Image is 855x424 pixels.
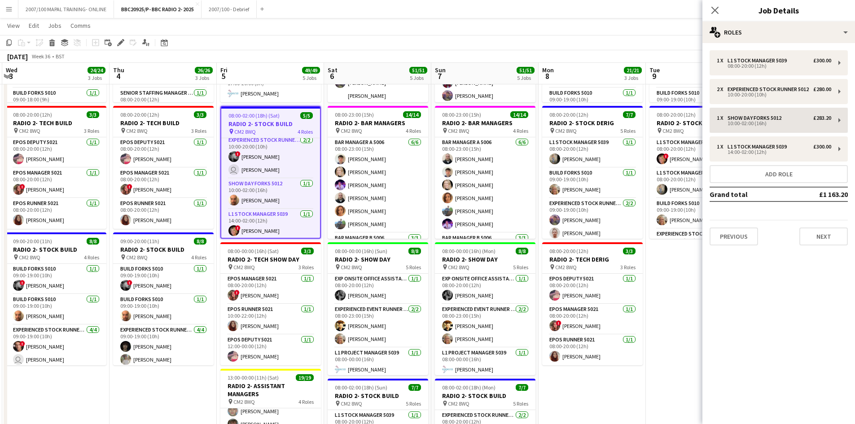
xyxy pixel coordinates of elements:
[549,248,588,254] span: 08:00-20:00 (12h)
[195,74,212,81] div: 3 Jobs
[442,111,481,118] span: 08:00-23:00 (15h)
[194,238,206,245] span: 8/8
[220,255,321,263] h3: RADIO 2- TECH SHOW DAY
[235,225,241,231] span: !
[435,119,535,127] h3: RADIO 2- BAR MANAGERS
[18,0,114,18] button: 2007/100 MAPAL TRAINING- ONLINE
[328,137,428,233] app-card-role: Bar Manager A 50066/608:00-23:00 (15h)[PERSON_NAME][PERSON_NAME][PERSON_NAME][PERSON_NAME][PERSON...
[25,20,43,31] a: Edit
[113,137,214,168] app-card-role: EPOS Deputy 50211/108:00-20:00 (12h)[PERSON_NAME]
[657,111,696,118] span: 08:00-20:00 (12h)
[717,86,728,92] div: 2 x
[126,127,148,134] span: CM2 8WQ
[620,264,636,271] span: 3 Roles
[542,255,643,263] h3: RADIO 2- TECH DERIG
[7,22,20,30] span: View
[221,209,320,240] app-card-role: L1 Stock Manager 50391/114:00-02:00 (12h)![PERSON_NAME]
[649,229,750,272] app-card-role: Experienced Stock Runner 50122/209:00-19:00 (10h)
[435,233,535,289] app-card-role: Bar Manager B 50063/3
[328,119,428,127] h3: RADIO 2- BAR MANAGERS
[228,112,280,119] span: 08:00-02:00 (18h) (Sat)
[542,242,643,365] app-job-card: 08:00-20:00 (12h)3/3RADIO 2- TECH DERIG CM2 8WQ3 RolesEPOS Deputy 50211/108:00-20:00 (12h)[PERSON...
[328,242,428,375] app-job-card: 08:00-00:00 (16h) (Sun)8/8RADIO 2- SHOW DAY CM2 8WQ5 RolesExp Onsite Office Assistant 50121/108:0...
[113,232,214,365] app-job-card: 09:00-20:00 (11h)8/8RADIO 2- STOCK BUILD CM2 8WQ4 RolesBuild Forks 50101/109:00-19:00 (10h)![PERS...
[88,67,105,74] span: 24/24
[813,86,831,92] div: £280.00
[87,238,99,245] span: 8/8
[328,106,428,239] app-job-card: 08:00-23:00 (15h)14/14RADIO 2- BAR MANAGERS CM2 8WQ4 RolesBar Manager A 50066/608:00-23:00 (15h)[...
[219,71,228,81] span: 5
[623,248,636,254] span: 3/3
[19,127,40,134] span: CM2 8WQ
[120,238,159,245] span: 09:00-20:00 (11h)
[303,74,320,81] div: 5 Jobs
[6,106,106,229] app-job-card: 08:00-20:00 (12h)3/3RADIO 2- TECH BUILD CM2 8WQ3 RolesEPOS Deputy 50211/108:00-20:00 (12h)[PERSON...
[6,245,106,254] h3: RADIO 2- STOCK BUILD
[13,111,52,118] span: 08:00-20:00 (12h)
[649,106,750,239] app-job-card: 08:00-20:00 (12h)7/7RADIO 2- STOCK DERIG CM2 8WQ5 RolesL1 Stock Manager 50391/108:00-20:00 (12h)!...
[408,248,421,254] span: 8/8
[233,398,255,405] span: CM2 8WQ
[328,233,428,289] app-card-role: Bar Manager B 50063/3
[6,168,106,198] app-card-role: EPOS Manager 50211/108:00-20:00 (12h)![PERSON_NAME]
[298,264,314,271] span: 3 Roles
[663,153,669,159] span: !
[88,74,105,81] div: 3 Jobs
[435,392,535,400] h3: RADIO 2- STOCK BUILD
[220,242,321,365] app-job-card: 08:00-00:00 (16h) (Sat)3/3RADIO 2- TECH SHOW DAY CM2 8WQ3 RolesEPOS Manager 50211/108:00-20:00 (1...
[113,245,214,254] h3: RADIO 2- STOCK BUILD
[220,66,228,74] span: Fri
[649,119,750,127] h3: RADIO 2- STOCK DERIG
[6,294,106,325] app-card-role: Build Forks 50101/109:00-19:00 (10h)[PERSON_NAME]
[649,168,750,198] app-card-role: L1 Stock Manager 50391/108:00-20:00 (12h)[PERSON_NAME]
[300,112,313,119] span: 5/5
[19,254,40,261] span: CM2 8WQ
[717,115,728,121] div: 1 x
[235,151,241,157] span: !
[406,127,421,134] span: 4 Roles
[127,184,132,189] span: !
[30,53,52,60] span: Week 36
[513,127,528,134] span: 4 Roles
[542,168,643,198] app-card-role: Build Forks 50101/109:00-19:00 (10h)[PERSON_NAME]
[120,111,159,118] span: 08:00-20:00 (12h)
[649,66,660,74] span: Tue
[6,264,106,294] app-card-role: Build Forks 50101/109:00-19:00 (10h)![PERSON_NAME]
[112,71,124,81] span: 4
[510,111,528,118] span: 14/14
[717,121,831,126] div: 10:00-02:00 (16h)
[328,304,428,348] app-card-role: Experienced Event Runner 50122/208:00-23:00 (15h)[PERSON_NAME][PERSON_NAME]
[298,398,314,405] span: 4 Roles
[717,150,831,154] div: 14:00-02:00 (12h)
[435,66,446,74] span: Sun
[20,184,25,189] span: !
[220,106,321,239] div: 08:00-02:00 (18h) (Sat)5/5RADIO 2- STOCK BUILD CM2 8WQ4 RolesL1 Stock Manager 50391/108:00-20:00 ...
[29,22,39,30] span: Edit
[233,264,255,271] span: CM2 8WQ
[620,127,636,134] span: 5 Roles
[516,248,528,254] span: 8/8
[328,274,428,304] app-card-role: Exp Onsite Office Assistant 50121/108:00-20:00 (12h)[PERSON_NAME]
[516,384,528,391] span: 7/7
[6,88,106,118] app-card-role: Build Forks 50101/109:00-18:00 (9h)
[542,106,643,239] div: 08:00-20:00 (12h)7/7RADIO 2- STOCK DERIG CM2 8WQ5 RolesL1 Stock Manager 50391/108:00-20:00 (12h)[...
[406,264,421,271] span: 5 Roles
[113,106,214,229] app-job-card: 08:00-20:00 (12h)3/3RADIO 2- TECH BUILD CM2 8WQ3 RolesEPOS Deputy 50211/108:00-20:00 (12h)[PERSON...
[6,137,106,168] app-card-role: EPOS Deputy 50211/108:00-20:00 (12h)[PERSON_NAME]
[435,242,535,375] app-job-card: 08:00-00:00 (16h) (Mon)8/8RADIO 2- SHOW DAY CM2 8WQ5 RolesExp Onsite Office Assistant 50121/108:0...
[448,264,469,271] span: CM2 8WQ
[6,119,106,127] h3: RADIO 2- TECH BUILD
[221,179,320,209] app-card-role: Show Day Forks 50121/110:00-02:00 (16h)[PERSON_NAME]
[442,384,495,391] span: 08:00-02:00 (18h) (Mon)
[728,115,785,121] div: Show Day Forks 5012
[67,20,94,31] a: Comms
[728,144,790,150] div: L1 Stock Manager 5039
[435,9,535,183] app-card-role: Assistant Bar Manager 500612/1208:00-23:00 (15h)![PERSON_NAME][PERSON_NAME][PERSON_NAME][PERSON_N...
[435,274,535,304] app-card-role: Exp Onsite Office Assistant 50121/108:00-20:00 (12h)[PERSON_NAME]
